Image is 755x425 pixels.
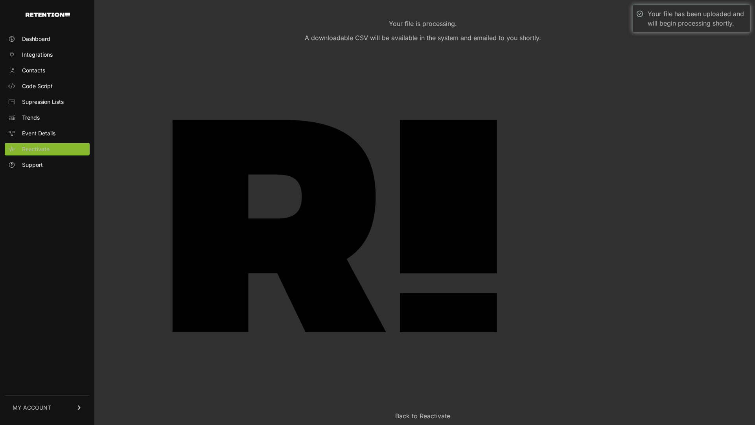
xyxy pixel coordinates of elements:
[395,411,450,421] button: Back to Reactivate
[5,395,90,419] a: MY ACCOUNT
[5,96,90,108] a: Supression Lists
[5,33,90,45] a: Dashboard
[22,129,55,137] span: Event Details
[648,9,746,28] div: Your file has been uploaded and will begin processing shortly.
[105,33,740,42] div: A downloadable CSV will be available in the system and emailed to you shortly.
[395,412,450,420] a: Back to Reactivate
[5,48,90,61] a: Integrations
[5,64,90,77] a: Contacts
[22,67,45,74] span: Contacts
[5,111,90,124] a: Trends
[26,13,70,17] img: Retention.com
[5,159,90,171] a: Support
[22,145,50,153] span: Reactivate
[22,82,53,90] span: Code Script
[105,46,564,407] img: retention_loading-84589c926362e1b6405fb4a3b084ba29af2bfaf3195488502c04e31e9c4d6bc1.png
[22,114,40,122] span: Trends
[5,143,90,155] a: Reactivate
[22,161,43,169] span: Support
[105,19,740,28] div: Your file is processing.
[13,404,51,412] span: MY ACCOUNT
[22,35,50,43] span: Dashboard
[22,98,64,106] span: Supression Lists
[22,51,53,59] span: Integrations
[5,80,90,92] a: Code Script
[5,127,90,140] a: Event Details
